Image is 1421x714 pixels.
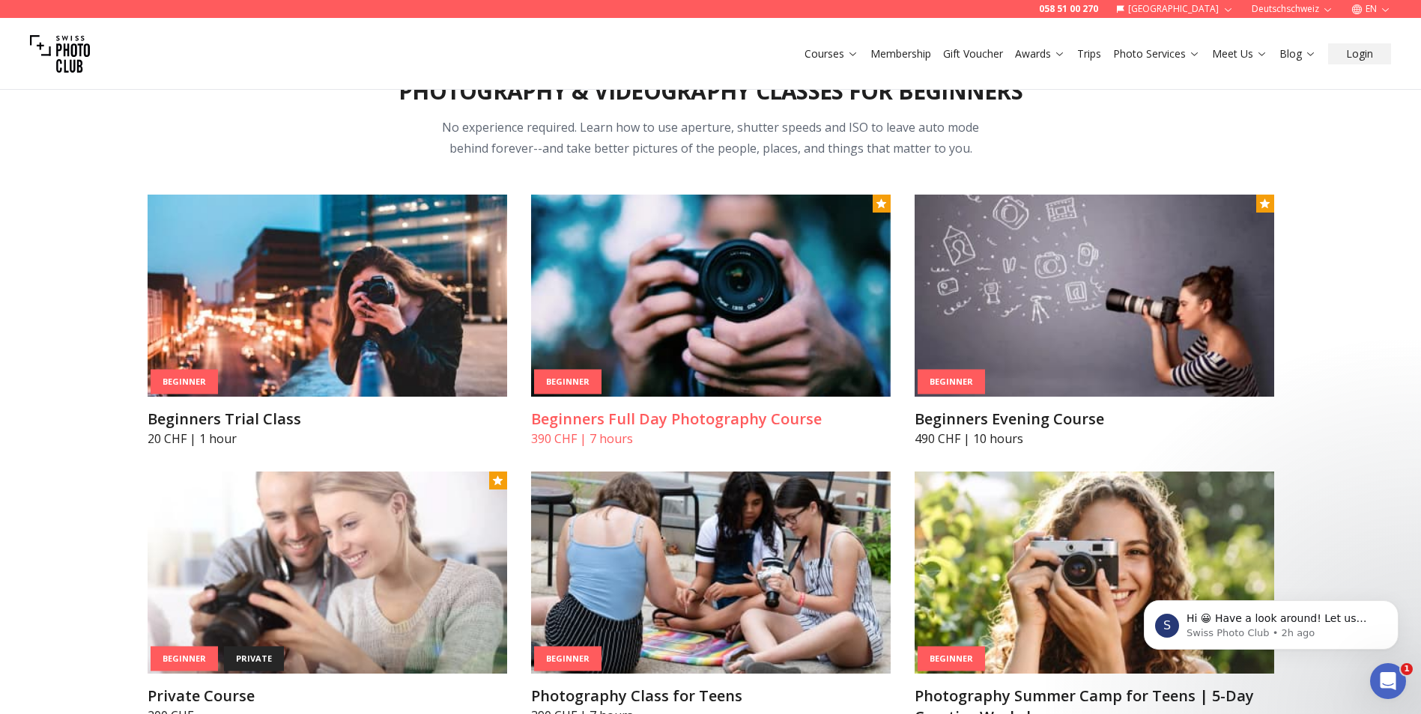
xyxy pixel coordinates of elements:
h3: Beginners Trial Class [148,409,507,430]
a: Beginners Evening CourseBeginnerBeginners Evening Course490 CHF | 10 hours [915,195,1274,448]
a: Beginners Trial ClassBeginnerBeginners Trial Class20 CHF | 1 hour [148,195,507,448]
img: Photography Class for Teens [531,472,891,674]
div: Beginner [918,370,985,394]
h3: Photography Class for Teens [531,686,891,707]
button: Awards [1009,43,1071,64]
img: Beginners Evening Course [915,195,1274,397]
img: Beginners Trial Class [148,195,507,397]
div: Beginner [151,647,218,671]
iframe: Intercom live chat [1370,663,1406,699]
span: 1 [1401,663,1413,675]
button: Meet Us [1206,43,1273,64]
a: 058 51 00 270 [1039,3,1098,15]
p: 20 CHF | 1 hour [148,430,507,448]
button: Trips [1071,43,1107,64]
img: Beginners Full Day Photography Course [531,195,891,397]
span: No experience required. Learn how to use aperture, shutter speeds and ISO to leave auto mode behi... [442,119,979,156]
img: Swiss photo club [30,24,90,84]
a: Awards [1015,46,1065,61]
a: Meet Us [1212,46,1267,61]
button: Login [1328,43,1391,64]
img: Private Course [148,472,507,674]
h3: Beginners Full Day Photography Course [531,409,891,430]
iframe: Intercom notifications message [1121,569,1421,674]
button: Gift Voucher [937,43,1009,64]
button: Photo Services [1107,43,1206,64]
div: Beginner [151,370,218,394]
p: 390 CHF | 7 hours [531,430,891,448]
div: Beginner [534,647,602,671]
button: Blog [1273,43,1322,64]
a: Beginners Full Day Photography CourseBeginnerBeginners Full Day Photography Course390 CHF | 7 hours [531,195,891,448]
img: Photography Summer Camp for Teens | 5-Day Creative Workshop [915,472,1274,674]
div: private [224,647,284,671]
div: Beginner [534,370,602,394]
a: Trips [1077,46,1101,61]
a: Gift Voucher [943,46,1003,61]
button: Courses [799,43,864,64]
h3: Private Course [148,686,507,707]
a: Courses [805,46,858,61]
div: Beginner [918,647,985,671]
a: Membership [870,46,931,61]
h3: Beginners Evening Course [915,409,1274,430]
p: 490 CHF | 10 hours [915,430,1274,448]
h2: Photography & Videography Classes for Beginners [399,78,1022,105]
a: Photo Services [1113,46,1200,61]
a: Blog [1279,46,1316,61]
button: Membership [864,43,937,64]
